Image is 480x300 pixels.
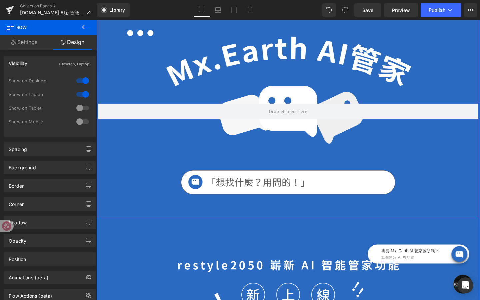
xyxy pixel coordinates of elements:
a: Preview [384,3,418,17]
a: Tablet [226,3,242,17]
a: Collection Pages [20,3,97,9]
div: Spacing [9,143,27,152]
div: Shadow [9,216,27,225]
div: Position [9,253,26,262]
span: [DOMAIN_NAME] AI新智能管家 [20,10,84,15]
div: Show on Mobile [9,119,69,124]
div: Flow Actions (beta) [9,289,52,299]
span: Publish [429,7,445,13]
a: Design [48,35,97,50]
div: Visibility [9,57,27,66]
div: Background [9,161,36,170]
div: Open Intercom Messenger [457,277,473,293]
div: Show on Laptop [9,92,69,97]
a: Laptop [210,3,226,17]
span: Library [109,7,125,13]
a: 打開聊天 [375,268,395,288]
span: Preview [392,7,410,14]
a: New Library [97,3,130,17]
button: Publish [421,3,461,17]
span: Row [7,20,73,35]
a: Mobile [242,3,258,17]
button: More [464,3,477,17]
div: Corner [9,198,24,207]
a: Desktop [194,3,210,17]
div: Show on Tablet [9,106,69,110]
div: Opacity [9,234,26,244]
button: Redo [338,3,352,17]
div: Border [9,179,24,189]
div: (Desktop, Laptop) [59,57,91,68]
button: Undo [322,3,336,17]
div: Animations (beta) [9,271,48,280]
div: Show on Desktop [9,78,69,83]
span: Save [362,7,373,14]
iframe: Tiledesk Widget [263,228,397,261]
